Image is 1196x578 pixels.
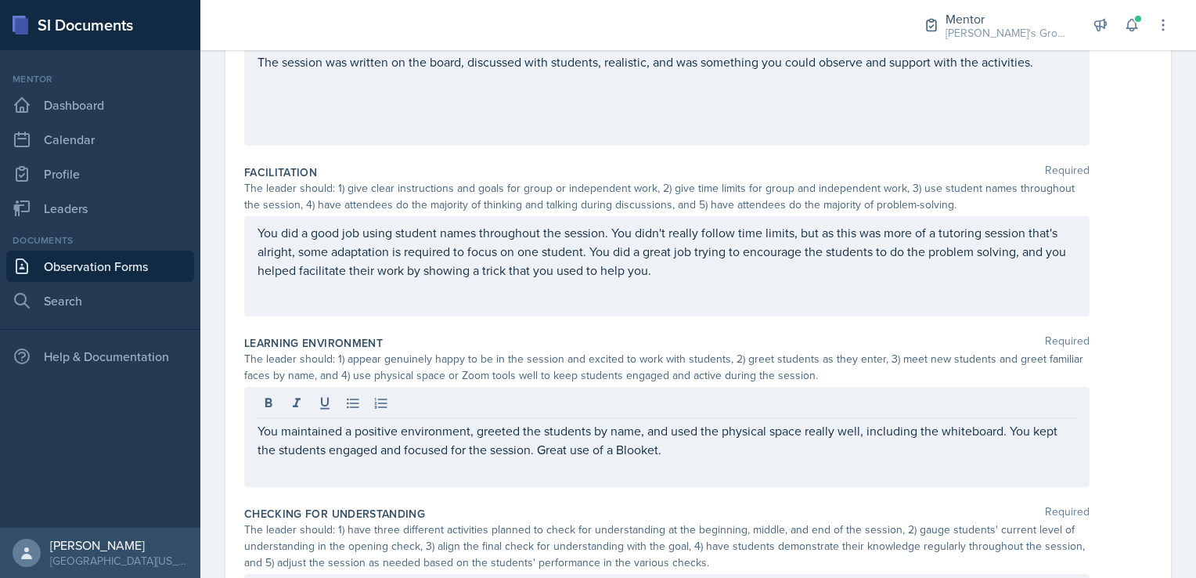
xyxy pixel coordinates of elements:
div: Mentor [6,72,194,86]
div: [PERSON_NAME] [50,537,188,553]
a: Dashboard [6,89,194,121]
div: The leader should: 1) appear genuinely happy to be in the session and excited to work with studen... [244,351,1090,384]
a: Leaders [6,193,194,224]
span: Required [1045,506,1090,522]
div: Mentor [946,9,1071,28]
div: Documents [6,233,194,247]
div: The leader should: 1) give clear instructions and goals for group or independent work, 2) give ti... [244,180,1090,213]
div: [PERSON_NAME]'s Group / Fall 2025 [946,25,1071,42]
label: Facilitation [244,164,317,180]
a: Profile [6,158,194,190]
label: Learning Environment [244,335,383,351]
span: Required [1045,164,1090,180]
div: Help & Documentation [6,341,194,372]
a: Search [6,285,194,316]
a: Observation Forms [6,251,194,282]
label: Checking for Understanding [244,506,425,522]
div: [GEOGRAPHIC_DATA][US_STATE] in [GEOGRAPHIC_DATA] [50,553,188,569]
a: Calendar [6,124,194,155]
span: Required [1045,335,1090,351]
p: You did a good job using student names throughout the session. You didn't really follow time limi... [258,223,1076,280]
p: You maintained a positive environment, greeted the students by name, and used the physical space ... [258,421,1076,459]
p: The session was written on the board, discussed with students, realistic, and was something you c... [258,52,1076,71]
div: The leader should: 1) have three different activities planned to check for understanding at the b... [244,522,1090,571]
